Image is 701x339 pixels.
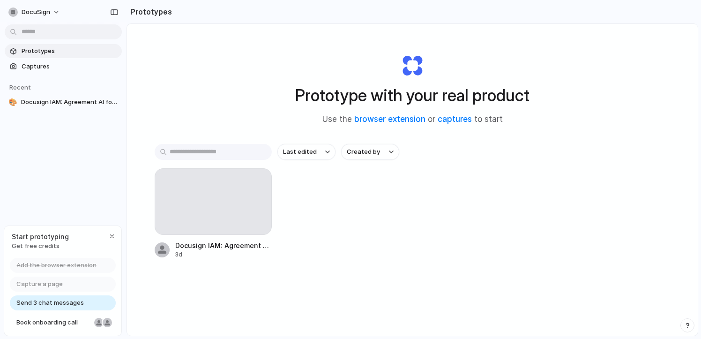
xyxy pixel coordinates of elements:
[16,279,63,289] span: Capture a page
[22,62,118,71] span: Captures
[5,60,122,74] a: Captures
[277,144,336,160] button: Last edited
[22,46,118,56] span: Prototypes
[295,83,529,108] h1: Prototype with your real product
[9,83,31,91] span: Recent
[322,113,503,126] span: Use the or to start
[354,114,425,124] a: browser extension
[438,114,472,124] a: captures
[21,98,118,107] span: Docusign IAM: Agreement AI for Small Businesses
[16,298,84,308] span: Send 3 chat messages
[12,232,69,241] span: Start prototyping
[175,250,272,259] div: 3d
[5,95,122,109] a: 🎨Docusign IAM: Agreement AI for Small Businesses
[283,147,317,157] span: Last edited
[341,144,399,160] button: Created by
[12,241,69,251] span: Get free credits
[5,5,65,20] button: DocuSign
[347,147,380,157] span: Created by
[175,241,272,250] span: Docusign IAM: Agreement AI for Small Businesses
[155,168,272,259] a: Docusign IAM: Agreement AI for Small Businesses3d
[10,315,116,330] a: Book onboarding call
[93,317,104,328] div: Nicole Kubica
[16,318,90,327] span: Book onboarding call
[16,261,97,270] span: Add the browser extension
[22,8,50,17] span: DocuSign
[5,44,122,58] a: Prototypes
[8,98,17,107] div: 🎨
[102,317,113,328] div: Christian Iacullo
[127,6,172,17] h2: Prototypes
